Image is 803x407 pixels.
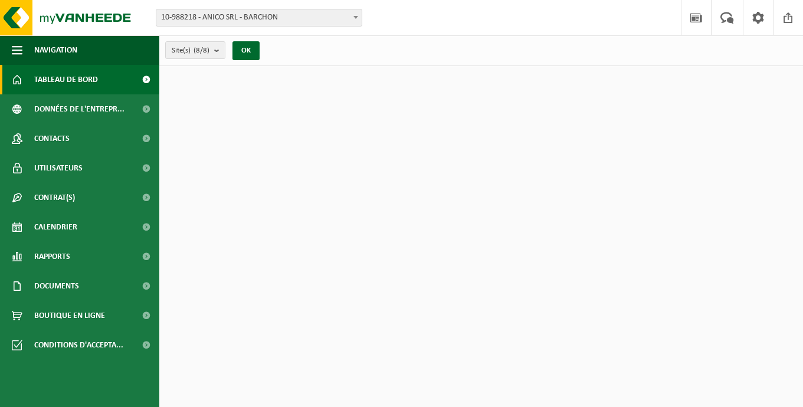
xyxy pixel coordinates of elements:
count: (8/8) [194,47,209,54]
span: Données de l'entrepr... [34,94,124,124]
span: Rapports [34,242,70,271]
span: Site(s) [172,42,209,60]
span: Boutique en ligne [34,301,105,330]
span: Utilisateurs [34,153,83,183]
span: 10-988218 - ANICO SRL - BARCHON [156,9,362,26]
span: Conditions d'accepta... [34,330,123,360]
span: Documents [34,271,79,301]
button: OK [232,41,260,60]
span: Calendrier [34,212,77,242]
button: Site(s)(8/8) [165,41,225,59]
span: 10-988218 - ANICO SRL - BARCHON [156,9,362,27]
span: Contrat(s) [34,183,75,212]
span: Navigation [34,35,77,65]
span: Tableau de bord [34,65,98,94]
span: Contacts [34,124,70,153]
